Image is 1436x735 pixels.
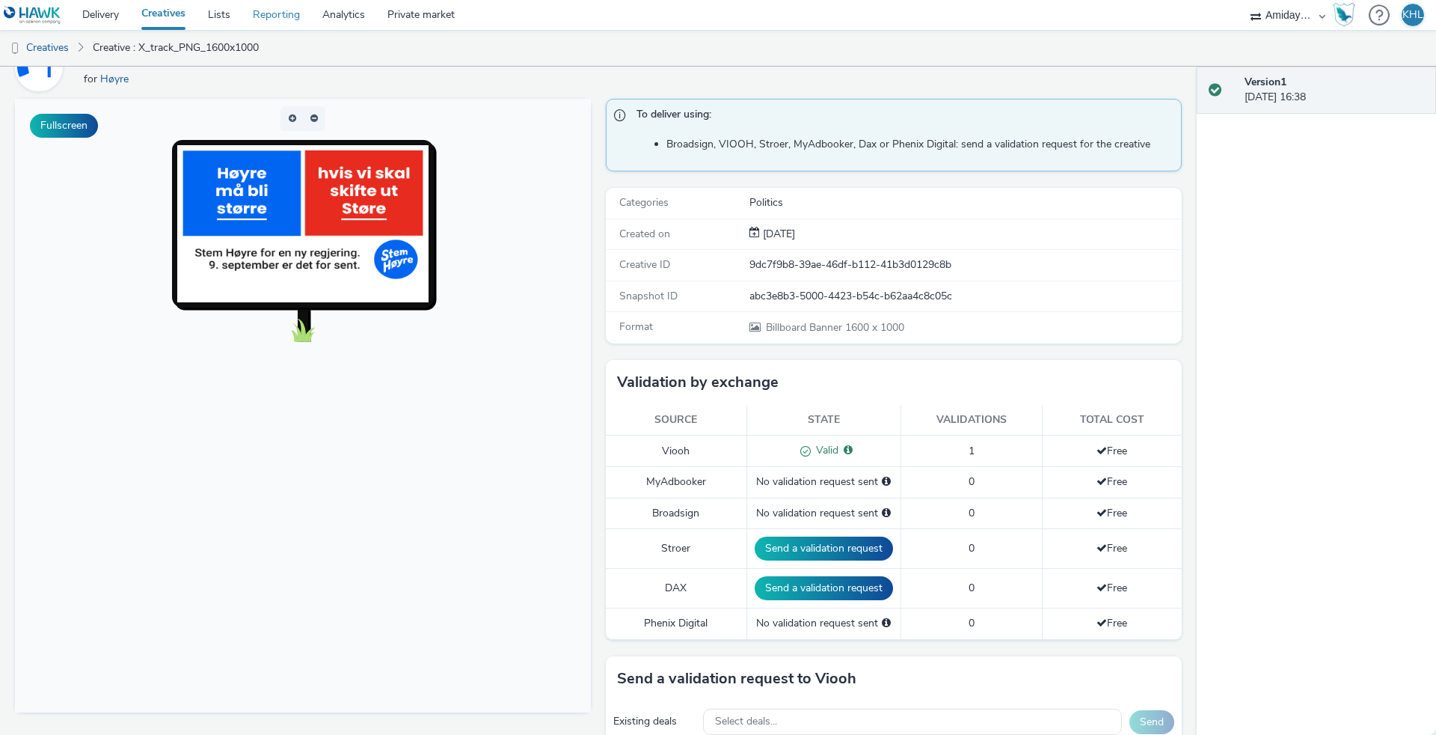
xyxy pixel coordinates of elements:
span: Categories [619,195,669,210]
img: dooh [7,41,22,56]
span: Valid [811,443,838,457]
span: Select deals... [715,716,777,728]
span: 1 [969,444,975,458]
img: Advertisement preview [162,46,414,187]
td: DAX [606,569,746,609]
div: 9dc7f9b8-39ae-46df-b112-41b3d0129c8b [749,257,1180,272]
span: Free [1096,581,1127,595]
button: Send a validation request [755,537,893,561]
th: State [746,405,900,436]
h3: Validation by exchange [617,371,779,394]
button: Send a validation request [755,576,893,600]
img: Høyre [17,46,61,89]
li: Broadsign, VIOOH, Stroer, MyAdbooker, Dax or Phenix Digital: send a validation request for the cr... [666,137,1173,152]
td: Broadsign [606,498,746,528]
div: Please select a deal below and click on Send to send a validation request to Phenix Digital. [882,616,891,631]
a: Høyre [15,60,69,74]
div: abc3e8b3-5000-4423-b54c-b62aa4c8c05c [749,289,1180,304]
span: for [84,72,100,86]
div: Please select a deal below and click on Send to send a validation request to Broadsign. [882,506,891,521]
a: Høyre [100,72,135,86]
span: 0 [969,475,975,489]
th: Total cost [1042,405,1182,436]
td: MyAdbooker [606,467,746,498]
h3: Send a validation request to Viooh [617,668,856,690]
th: Validations [900,405,1042,436]
td: Phenix Digital [606,609,746,639]
span: Free [1096,616,1127,630]
img: Hawk Academy [1333,3,1355,27]
span: Format [619,320,653,334]
span: 1600 x 1000 [764,320,904,335]
button: Send [1129,710,1174,734]
td: Viooh [606,436,746,467]
div: [DATE] 16:38 [1245,75,1424,106]
div: No validation request sent [755,475,893,490]
img: undefined Logo [4,6,61,25]
span: Creative ID [619,257,670,272]
span: 0 [969,541,975,555]
div: KHL [1402,4,1423,26]
span: Created on [619,227,670,241]
a: Creative : X_track_PNG_1600x1000 [85,30,266,66]
div: Creation 04 September 2025, 16:38 [760,227,795,242]
div: No validation request sent [755,506,893,521]
span: [DATE] [760,227,795,241]
span: Billboard Banner [766,320,845,335]
span: Free [1096,541,1127,555]
span: Free [1096,506,1127,520]
span: Free [1096,444,1127,458]
span: 0 [969,581,975,595]
div: No validation request sent [755,616,893,631]
div: Please select a deal below and click on Send to send a validation request to MyAdbooker. [882,475,891,490]
span: To deliver using: [636,107,1166,126]
span: 0 [969,506,975,520]
button: Fullscreen [30,114,98,138]
strong: Version 1 [1245,75,1286,89]
span: Free [1096,475,1127,489]
span: 0 [969,616,975,630]
div: Existing deals [613,714,696,729]
a: Hawk Academy [1333,3,1361,27]
div: Politics [749,195,1180,210]
td: Stroer [606,529,746,569]
span: Snapshot ID [619,289,678,303]
th: Source [606,405,746,436]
